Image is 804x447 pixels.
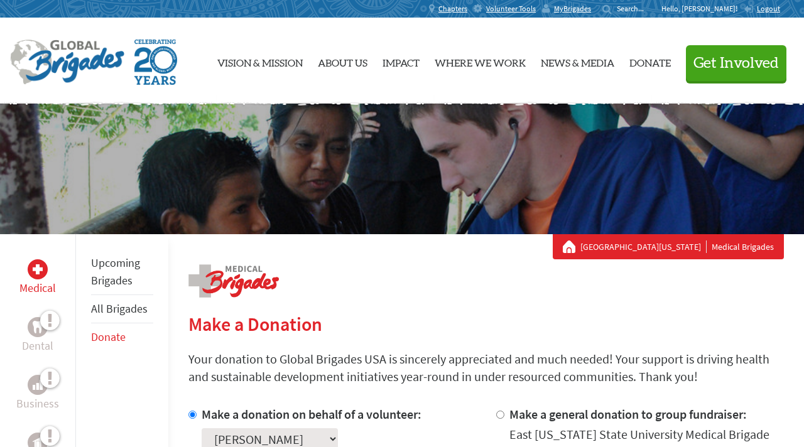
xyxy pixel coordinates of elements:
p: Hello, [PERSON_NAME]! [661,4,744,14]
li: All Brigades [91,295,153,323]
span: Logout [757,4,780,13]
span: Get Involved [693,56,779,71]
div: Business [28,375,48,395]
a: Donate [629,28,671,94]
button: Get Involved [686,45,786,81]
a: Donate [91,330,126,344]
li: Upcoming Brigades [91,249,153,295]
p: Dental [22,337,53,355]
label: Make a donation on behalf of a volunteer: [202,406,421,422]
a: Logout [744,4,780,14]
a: All Brigades [91,301,148,316]
img: logo-medical.png [188,264,279,298]
a: [GEOGRAPHIC_DATA][US_STATE] [580,240,707,253]
a: Vision & Mission [217,28,303,94]
a: MedicalMedical [19,259,56,297]
p: Medical [19,279,56,297]
span: MyBrigades [554,4,591,14]
a: Upcoming Brigades [91,256,140,288]
p: Business [16,395,59,412]
a: DentalDental [22,317,53,355]
img: Global Brigades Celebrating 20 Years [134,40,177,85]
img: Dental [33,321,43,333]
li: Donate [91,323,153,351]
div: Dental [28,317,48,337]
span: Volunteer Tools [486,4,536,14]
a: News & Media [541,28,614,94]
img: Business [33,380,43,390]
p: Your donation to Global Brigades USA is sincerely appreciated and much needed! Your support is dr... [188,350,784,385]
a: Where We Work [435,28,526,94]
div: Medical Brigades [563,240,774,253]
a: About Us [318,28,367,94]
label: Make a general donation to group fundraiser: [509,406,747,422]
div: Medical [28,259,48,279]
a: BusinessBusiness [16,375,59,412]
img: Global Brigades Logo [10,40,124,85]
a: Impact [383,28,420,94]
span: Chapters [438,4,467,14]
img: Medical [33,264,43,274]
h2: Make a Donation [188,313,784,335]
input: Search... [617,4,653,13]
